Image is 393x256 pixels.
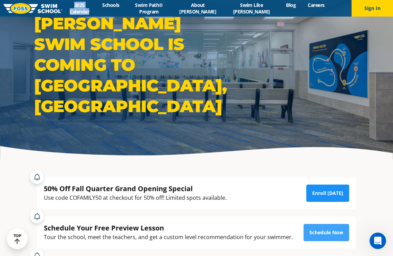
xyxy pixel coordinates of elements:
a: Blog [280,2,302,8]
a: Swim Path® Program [125,2,173,15]
div: Schedule Your Free Preview Lesson [44,223,293,233]
a: Schools [96,2,125,8]
a: About [PERSON_NAME] [173,2,223,15]
a: 2025 Calendar [63,2,96,15]
img: FOSS Swim School Logo [3,3,63,14]
div: 50% Off Fall Quarter Grand Opening Special [44,184,227,193]
h1: [PERSON_NAME] Swim School is coming to [GEOGRAPHIC_DATA], [GEOGRAPHIC_DATA] [34,13,193,117]
div: Tour the school, meet the teachers, and get a custom level recommendation for your swimmer. [44,233,293,242]
a: Enroll [DATE] [306,185,349,202]
div: Use code COFAMILY50 at checkout for 50% off! Limited spots available. [44,193,227,203]
a: Swim Like [PERSON_NAME] [223,2,280,15]
a: Schedule Now [304,224,349,241]
div: TOP [13,234,21,244]
iframe: Intercom live chat [370,233,386,249]
a: Careers [302,2,330,8]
